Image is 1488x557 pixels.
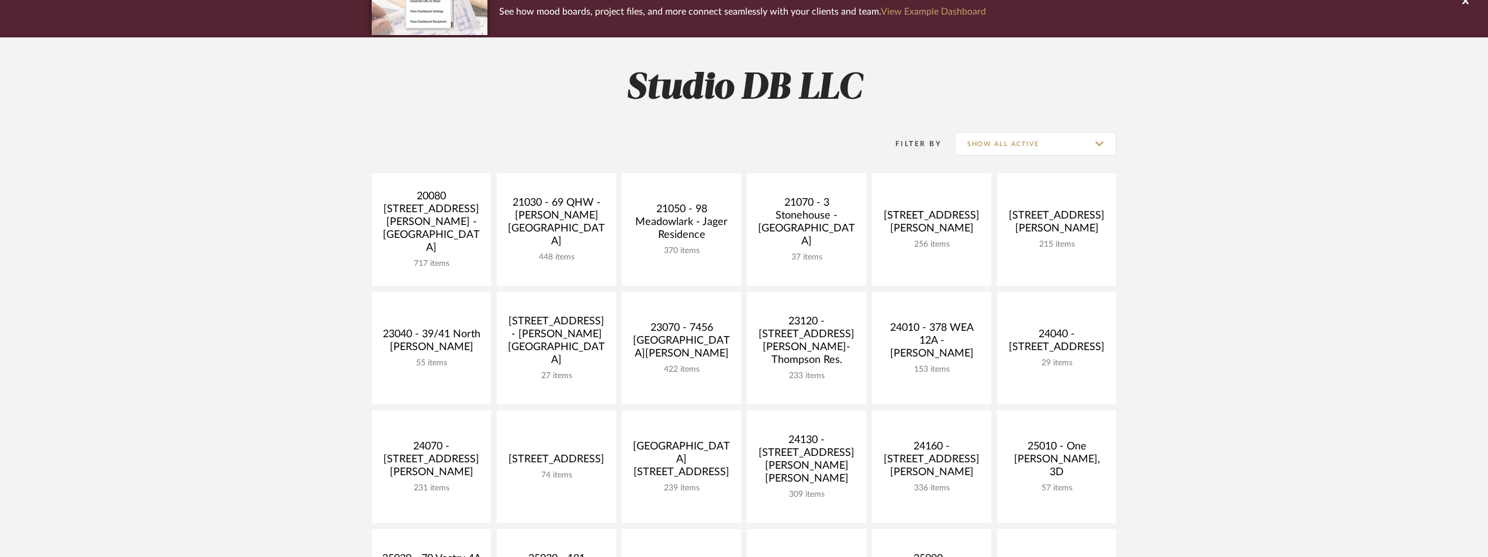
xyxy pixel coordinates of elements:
div: 448 items [506,252,607,262]
a: View Example Dashboard [881,7,986,16]
div: [STREET_ADDRESS][PERSON_NAME] [1006,209,1107,240]
div: 336 items [881,483,982,493]
div: [STREET_ADDRESS] - [PERSON_NAME][GEOGRAPHIC_DATA] [506,315,607,371]
div: 37 items [756,252,857,262]
div: 57 items [1006,483,1107,493]
div: 24040 - [STREET_ADDRESS] [1006,328,1107,358]
div: [STREET_ADDRESS][PERSON_NAME] [881,209,982,240]
div: 24070 - [STREET_ADDRESS][PERSON_NAME] [381,440,482,483]
div: 422 items [631,365,732,375]
div: 23070 - 7456 [GEOGRAPHIC_DATA][PERSON_NAME] [631,321,732,365]
div: 74 items [506,470,607,480]
div: Filter By [880,138,942,150]
div: 29 items [1006,358,1107,368]
div: 24130 - [STREET_ADDRESS][PERSON_NAME][PERSON_NAME] [756,434,857,490]
div: 233 items [756,371,857,381]
div: 717 items [381,259,482,269]
div: 55 items [381,358,482,368]
div: 256 items [881,240,982,250]
div: 24160 - [STREET_ADDRESS][PERSON_NAME] [881,440,982,483]
div: 21030 - 69 QHW - [PERSON_NAME][GEOGRAPHIC_DATA] [506,196,607,252]
h2: Studio DB LLC [323,67,1165,110]
div: 309 items [756,490,857,500]
div: 25010 - One [PERSON_NAME], 3D [1006,440,1107,483]
div: 20080 [STREET_ADDRESS][PERSON_NAME] - [GEOGRAPHIC_DATA] [381,190,482,259]
div: [GEOGRAPHIC_DATA][STREET_ADDRESS] [631,440,732,483]
div: 23120 - [STREET_ADDRESS][PERSON_NAME]-Thompson Res. [756,315,857,371]
div: 215 items [1006,240,1107,250]
div: [STREET_ADDRESS] [506,453,607,470]
div: 27 items [506,371,607,381]
div: 23040 - 39/41 North [PERSON_NAME] [381,328,482,358]
div: 21050 - 98 Meadowlark - Jager Residence [631,203,732,246]
div: 153 items [881,365,982,375]
div: 239 items [631,483,732,493]
div: 370 items [631,246,732,256]
div: 231 items [381,483,482,493]
p: See how mood boards, project files, and more connect seamlessly with your clients and team. [499,4,986,20]
div: 21070 - 3 Stonehouse - [GEOGRAPHIC_DATA] [756,196,857,252]
div: 24010 - 378 WEA 12A - [PERSON_NAME] [881,321,982,365]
